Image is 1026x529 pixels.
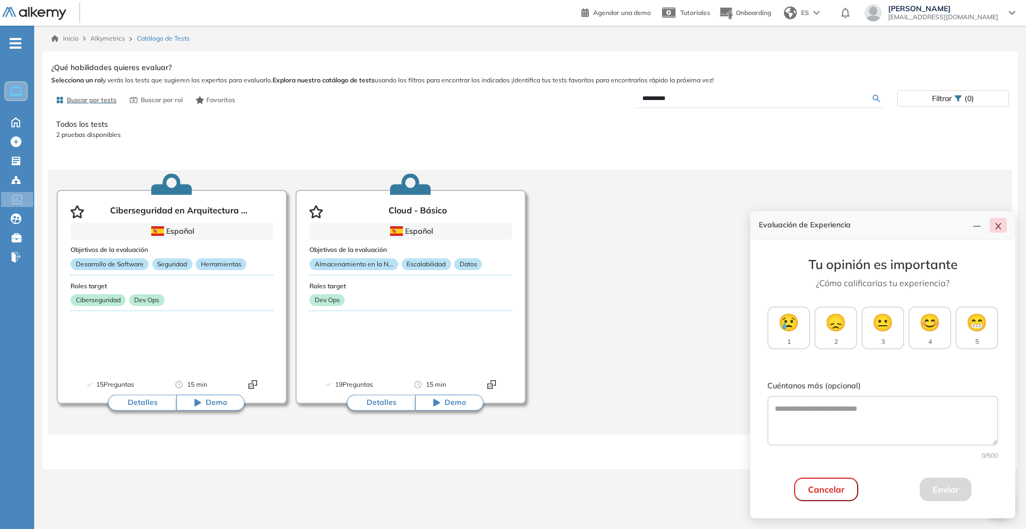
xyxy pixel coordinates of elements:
[248,380,257,389] img: Format test logo
[784,6,797,19] img: world
[206,397,227,408] span: Demo
[801,8,809,18] span: ES
[51,76,103,84] b: Selecciona un rol
[487,380,496,389] img: Format test logo
[787,337,791,347] span: 1
[151,226,164,236] img: ESP
[176,395,245,411] button: Demo
[965,91,974,106] span: (0)
[794,478,858,501] button: Cancelar
[680,9,710,17] span: Tutoriales
[388,205,447,218] p: Cloud - Básico
[767,306,810,349] button: 😢1
[187,379,207,390] span: 15 min
[347,395,415,411] button: Detalles
[581,5,651,18] a: Agendar una demo
[888,4,998,13] span: [PERSON_NAME]
[71,246,273,254] h3: Objetivos de la evaluación
[426,379,446,390] span: 15 min
[51,62,172,73] span: ¿Qué habilidades quieres evaluar?
[71,282,273,290] h3: Roles target
[71,294,126,306] p: Ciberseguridad
[125,91,187,109] button: Buscar por rol
[309,246,512,254] h3: Objetivos de la evaluación
[872,309,893,335] span: 😐
[767,451,998,461] div: 0 /500
[402,258,451,270] p: Escalabilidad
[881,337,885,347] span: 3
[107,225,236,237] div: Español
[834,337,838,347] span: 2
[973,222,981,231] span: line
[813,11,820,15] img: arrow
[96,379,134,390] span: 15 Preguntas
[736,9,771,17] span: Onboarding
[968,218,985,233] button: line
[71,258,149,270] p: Desarrollo de Software
[759,220,968,229] h4: Evaluación de Experiencia
[908,306,951,349] button: 😊4
[454,258,482,270] p: Datos
[346,225,475,237] div: Español
[196,258,246,270] p: Herramientas
[67,95,116,105] span: Buscar por tests
[861,306,904,349] button: 😐3
[767,257,998,272] h3: Tu opinión es importante
[955,306,998,349] button: 😁5
[593,9,651,17] span: Agendar una demo
[335,379,373,390] span: 19 Preguntas
[309,282,512,290] h3: Roles target
[90,34,125,42] span: Alkymetrics
[966,309,988,335] span: 😁
[920,478,971,501] button: Enviar
[129,294,165,306] p: Dev Ops
[2,7,66,20] img: Logo
[56,130,1004,140] p: 2 pruebas disponibles
[137,34,190,43] span: Catálogo de Tests
[390,226,403,236] img: ESP
[767,277,998,289] p: ¿Cómo calificarías tu experiencia?
[110,205,247,218] p: Ciberseguridad en Arquitectura ...
[767,380,998,392] label: Cuéntanos más (opcional)
[888,13,998,21] span: [EMAIL_ADDRESS][DOMAIN_NAME]
[932,91,952,106] span: Filtrar
[445,397,466,408] span: Demo
[814,306,857,349] button: 😞2
[778,309,799,335] span: 😢
[51,75,1009,85] span: y verás los tests que sugieren los expertos para evaluarlo. usando los filtros para encontrar los...
[994,222,1002,231] span: close
[108,395,176,411] button: Detalles
[51,91,121,109] button: Buscar por tests
[51,34,79,43] a: Inicio
[56,119,1004,130] p: Todos los tests
[928,337,932,347] span: 4
[975,337,979,347] span: 5
[415,395,484,411] button: Demo
[206,95,235,105] span: Favoritos
[141,95,183,105] span: Buscar por rol
[10,42,21,44] i: -
[191,91,240,109] button: Favoritos
[919,309,941,335] span: 😊
[719,2,771,25] button: Onboarding
[825,309,846,335] span: 😞
[309,258,398,270] p: Almacenamiento en la N...
[152,258,192,270] p: Seguridad
[990,218,1007,233] button: close
[309,294,345,306] p: Dev Ops
[273,76,375,84] b: Explora nuestro catálogo de tests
